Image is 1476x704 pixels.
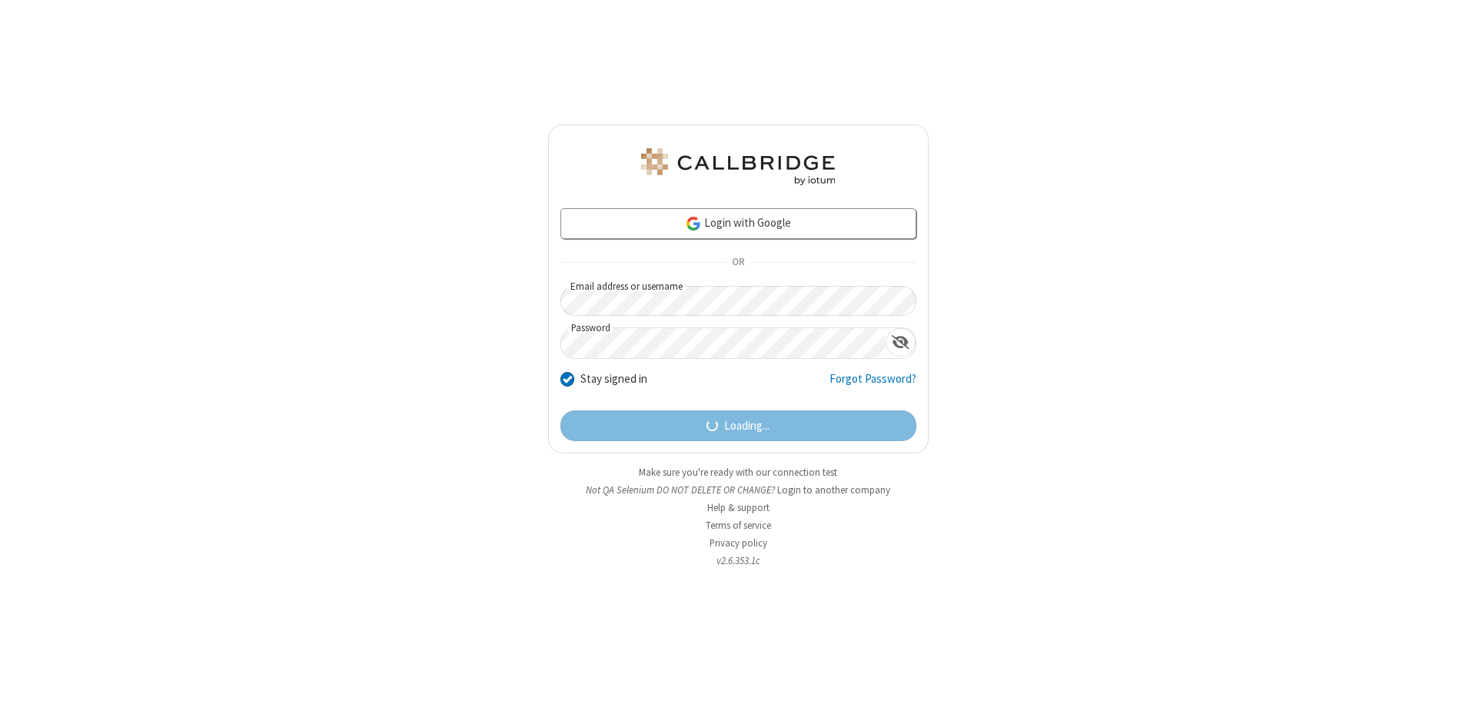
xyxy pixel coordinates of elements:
img: google-icon.png [685,215,702,232]
span: OR [726,252,750,274]
a: Terms of service [706,519,771,532]
div: Show password [886,328,916,357]
a: Help & support [707,501,770,514]
input: Password [561,328,886,358]
button: Loading... [560,410,916,441]
a: Privacy policy [710,536,767,550]
li: v2.6.353.1c [548,553,929,568]
a: Make sure you're ready with our connection test [639,466,837,479]
label: Stay signed in [580,370,647,388]
input: Email address or username [560,286,916,316]
span: Loading... [724,417,770,435]
a: Forgot Password? [829,370,916,400]
a: Login with Google [560,208,916,239]
button: Login to another company [777,483,890,497]
li: Not QA Selenium DO NOT DELETE OR CHANGE? [548,483,929,497]
iframe: Chat [1438,664,1464,693]
img: QA Selenium DO NOT DELETE OR CHANGE [638,148,838,185]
